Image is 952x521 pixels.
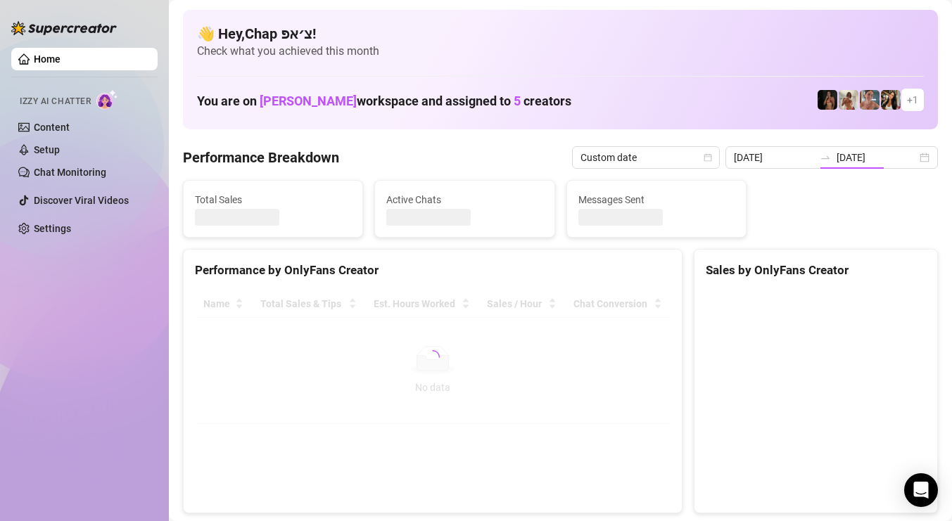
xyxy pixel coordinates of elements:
img: the_bohema [818,90,837,110]
span: to [820,152,831,163]
span: Izzy AI Chatter [20,95,91,108]
input: End date [837,150,917,165]
span: 5 [514,94,521,108]
a: Chat Monitoring [34,167,106,178]
h4: Performance Breakdown [183,148,339,167]
div: Open Intercom Messenger [904,473,938,507]
span: calendar [704,153,712,162]
a: Discover Viral Videos [34,195,129,206]
img: Yarden [860,90,880,110]
span: Active Chats [386,192,542,207]
span: Check what you achieved this month [197,44,924,59]
img: AdelDahan [881,90,901,110]
span: Custom date [580,147,711,168]
span: swap-right [820,152,831,163]
div: Performance by OnlyFans Creator [195,261,671,280]
img: Green [839,90,858,110]
input: Start date [734,150,814,165]
span: [PERSON_NAME] [260,94,357,108]
a: Content [34,122,70,133]
span: Total Sales [195,192,351,207]
a: Setup [34,144,60,155]
span: + 1 [907,92,918,108]
div: Sales by OnlyFans Creator [706,261,926,280]
h4: 👋 Hey, Chap צ׳אפ ! [197,24,924,44]
img: logo-BBDzfeDw.svg [11,21,117,35]
h1: You are on workspace and assigned to creators [197,94,571,109]
span: Messages Sent [578,192,735,207]
a: Settings [34,223,71,234]
a: Home [34,53,61,65]
span: loading [423,347,443,367]
img: AI Chatter [96,89,118,110]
